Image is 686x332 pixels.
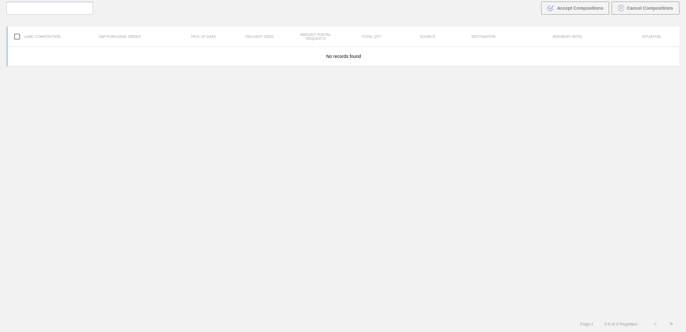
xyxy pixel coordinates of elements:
div: Pick up Date [176,35,232,39]
span: No records found [326,54,361,59]
div: Situation [624,35,680,39]
div: Source [400,35,455,39]
button: Cancel Compositions [612,2,680,15]
span: 0 - 0 of 0 Registers [603,322,638,326]
div: Destination [456,35,512,39]
div: Delivery Date [232,35,287,39]
span: Accept Compositions [557,6,604,11]
div: SAP Purchase Order [64,35,176,39]
button: Accept Compositions [541,2,609,15]
div: Amount Portal Requests [288,33,344,40]
button: > [663,316,680,332]
div: Brewery Note [512,35,624,39]
div: Load composition [8,30,64,43]
span: Cancel Compositions [627,6,673,11]
span: Page : 1 [580,322,593,326]
button: < [647,316,663,332]
div: Total Qty [344,35,400,39]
